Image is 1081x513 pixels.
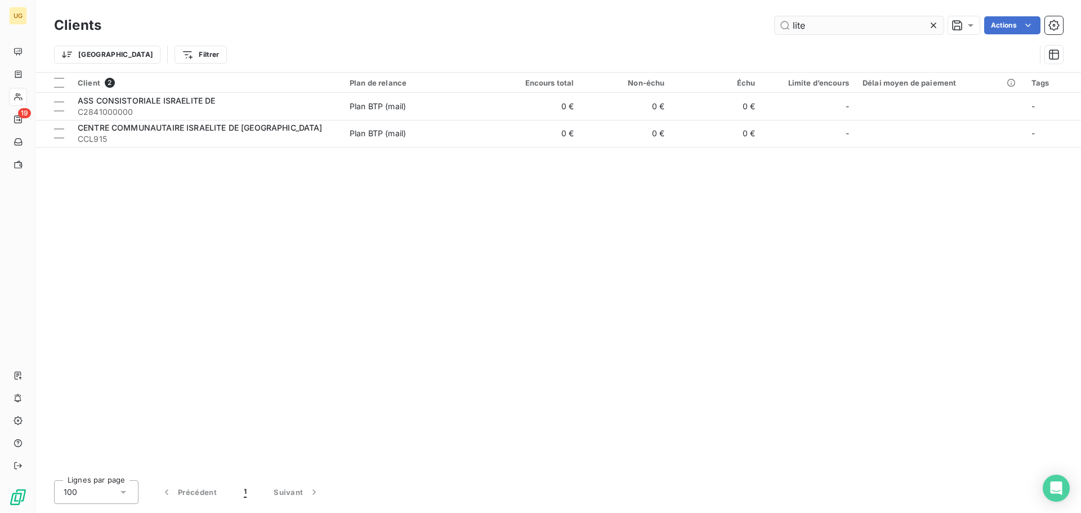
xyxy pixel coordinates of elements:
div: Délai moyen de paiement [863,78,1018,87]
span: CCL915 [78,133,336,145]
span: 19 [18,108,31,118]
button: Précédent [148,480,230,504]
span: - [846,101,849,112]
button: [GEOGRAPHIC_DATA] [54,46,160,64]
td: 0 € [580,93,671,120]
button: Filtrer [175,46,226,64]
div: Limite d’encours [769,78,849,87]
input: Rechercher [775,16,944,34]
div: UG [9,7,27,25]
div: Tags [1031,78,1074,87]
span: 1 [244,487,247,498]
td: 0 € [671,120,762,147]
span: ASS CONSISTORIALE ISRAELITE DE [78,96,216,105]
div: Plan BTP (mail) [350,101,406,112]
div: Plan de relance [350,78,484,87]
span: 100 [64,487,77,498]
div: Échu [678,78,755,87]
div: Non-échu [587,78,664,87]
div: Plan BTP (mail) [350,128,406,139]
span: CENTRE COMMUNAUTAIRE ISRAELITE DE [GEOGRAPHIC_DATA] [78,123,323,132]
h3: Clients [54,15,101,35]
div: Open Intercom Messenger [1043,475,1070,502]
div: Encours total [497,78,574,87]
span: C2841000000 [78,106,336,118]
img: Logo LeanPay [9,488,27,506]
span: - [846,128,849,139]
button: Suivant [260,480,333,504]
td: 0 € [671,93,762,120]
td: 0 € [490,120,581,147]
td: 0 € [580,120,671,147]
button: 1 [230,480,260,504]
td: 0 € [490,93,581,120]
span: - [1031,128,1035,138]
span: Client [78,78,100,87]
span: - [1031,101,1035,111]
span: 2 [105,78,115,88]
button: Actions [984,16,1040,34]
